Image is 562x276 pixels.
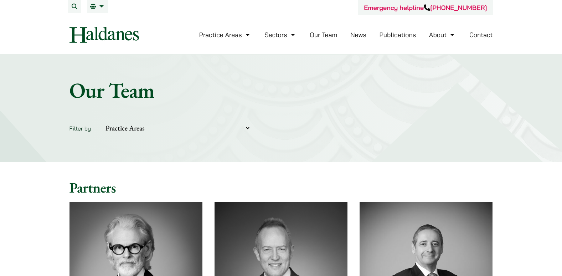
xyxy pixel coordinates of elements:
a: Emergency helpline[PHONE_NUMBER] [364,4,487,12]
img: Logo of Haldanes [69,27,139,43]
a: Our Team [310,31,337,39]
a: About [429,31,456,39]
a: News [350,31,366,39]
label: Filter by [69,125,91,132]
a: Sectors [264,31,297,39]
h1: Our Team [69,77,493,103]
a: EN [90,4,105,9]
a: Contact [469,31,493,39]
a: Publications [380,31,416,39]
h2: Partners [69,179,493,196]
a: Practice Areas [199,31,252,39]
